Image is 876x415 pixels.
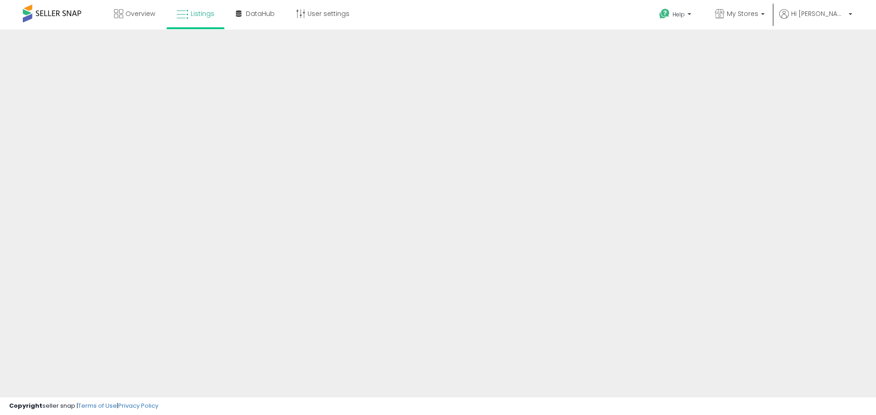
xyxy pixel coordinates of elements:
[191,9,214,18] span: Listings
[779,9,852,30] a: Hi [PERSON_NAME]
[652,1,700,30] a: Help
[791,9,846,18] span: Hi [PERSON_NAME]
[125,9,155,18] span: Overview
[727,9,758,18] span: My Stores
[9,401,42,410] strong: Copyright
[246,9,275,18] span: DataHub
[659,8,670,20] i: Get Help
[78,401,117,410] a: Terms of Use
[118,401,158,410] a: Privacy Policy
[9,402,158,410] div: seller snap | |
[673,10,685,18] span: Help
